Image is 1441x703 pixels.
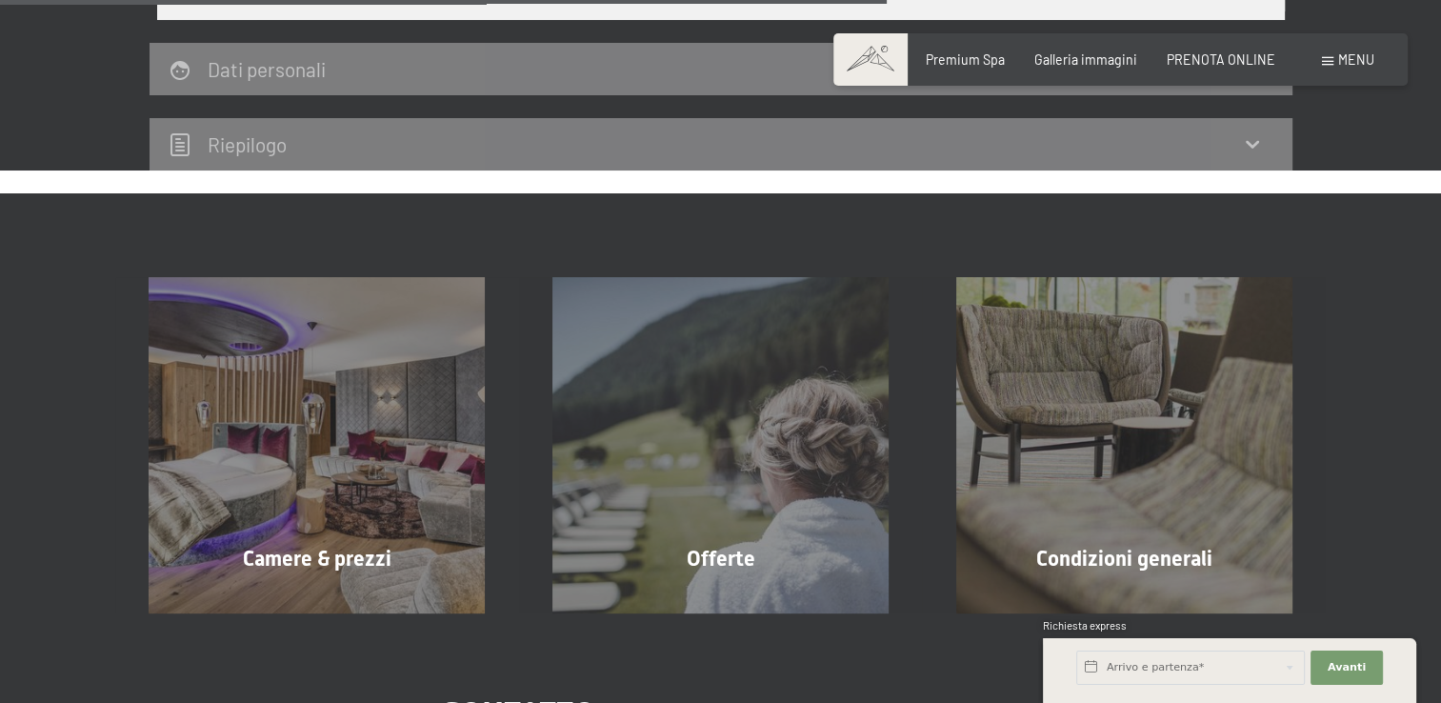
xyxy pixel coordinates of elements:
[926,51,1005,68] a: Premium Spa
[208,132,287,156] h2: Riepilogo
[1338,51,1374,68] span: Menu
[115,277,519,613] a: Vacanze in Trentino Alto Adige all'Hotel Schwarzenstein Camere & prezzi
[1311,651,1383,685] button: Avanti
[1167,51,1275,68] a: PRENOTA ONLINE
[208,57,326,81] h2: Dati personali
[1034,51,1137,68] a: Galleria immagini
[243,547,391,571] span: Camere & prezzi
[519,277,923,613] a: Vacanze in Trentino Alto Adige all'Hotel Schwarzenstein Offerte
[687,547,755,571] span: Offerte
[1328,660,1366,675] span: Avanti
[922,277,1326,613] a: Vacanze in Trentino Alto Adige all'Hotel Schwarzenstein Condizioni generali
[1043,619,1127,632] span: Richiesta express
[1036,547,1212,571] span: Condizioni generali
